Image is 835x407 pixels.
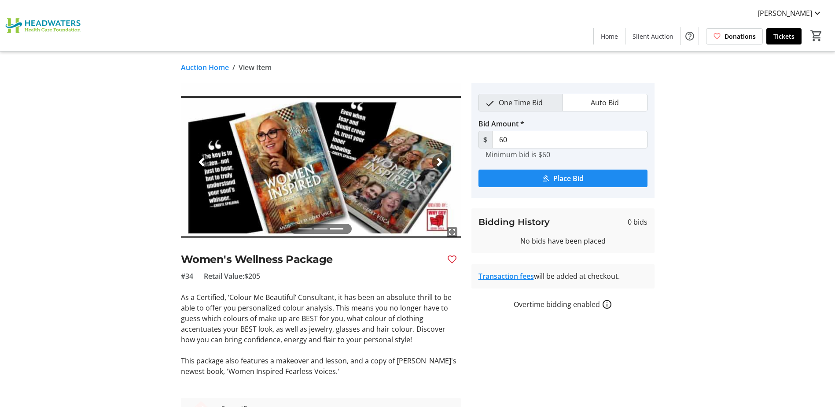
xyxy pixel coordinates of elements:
[181,355,461,377] p: This package also features a makeover and lesson, and a copy of [PERSON_NAME]'s newest book, 'Wom...
[766,28,802,44] a: Tickets
[478,236,647,246] div: No bids have been placed
[181,62,229,73] a: Auction Home
[181,83,461,241] img: Image
[809,28,824,44] button: Cart
[239,62,272,73] span: View Item
[486,150,550,159] tr-hint: Minimum bid is $60
[725,32,756,41] span: Donations
[681,27,699,45] button: Help
[628,217,647,227] span: 0 bids
[471,299,655,310] div: Overtime bidding enabled
[443,251,461,268] button: Favourite
[602,299,612,310] a: How overtime bidding works for silent auctions
[706,28,763,44] a: Donations
[750,6,830,20] button: [PERSON_NAME]
[478,131,493,148] span: $
[204,271,260,281] span: Retail Value: $205
[625,28,681,44] a: Silent Auction
[758,8,812,18] span: [PERSON_NAME]
[601,32,618,41] span: Home
[585,94,624,111] span: Auto Bid
[478,118,524,129] label: Bid Amount *
[594,28,625,44] a: Home
[478,170,647,187] button: Place Bid
[478,215,550,229] h3: Bidding History
[5,4,84,48] img: Headwaters Health Care Foundation's Logo
[773,32,795,41] span: Tickets
[553,173,584,184] span: Place Bid
[181,252,440,267] h2: Women's Wellness Package
[478,271,534,281] a: Transaction fees
[181,292,461,345] p: As a Certified, ‘Colour Me Beautiful’ Consultant, it has been an absolute thrill to be able to of...
[232,62,235,73] span: /
[478,271,647,281] div: will be added at checkout.
[447,227,457,237] mat-icon: fullscreen
[493,94,548,111] span: One Time Bid
[633,32,673,41] span: Silent Auction
[181,271,193,281] span: #34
